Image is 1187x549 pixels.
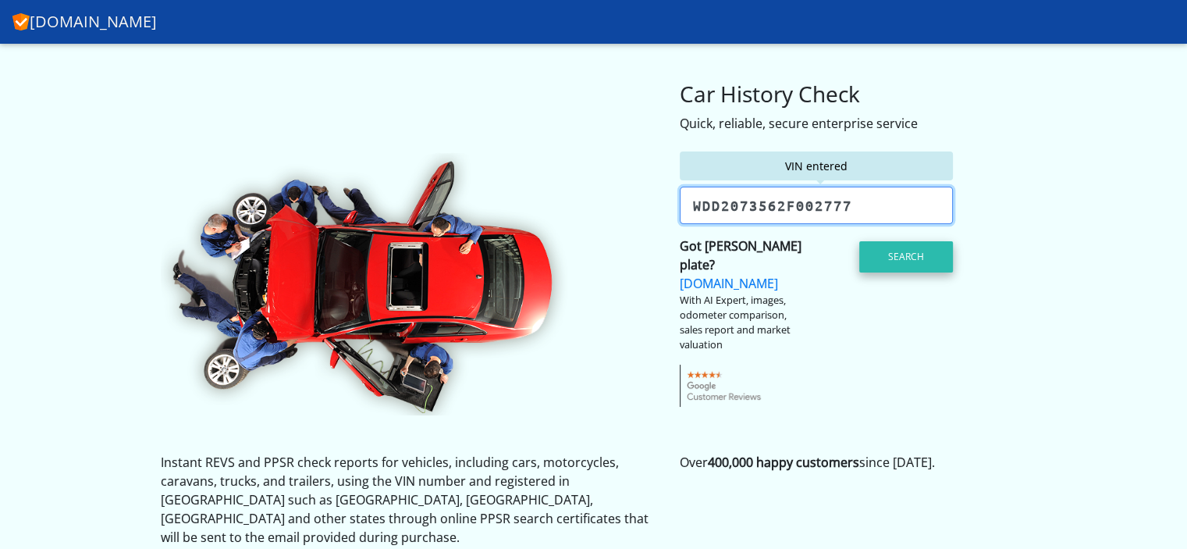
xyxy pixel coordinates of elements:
img: CheckVIN [161,152,582,415]
button: Search [859,241,953,273]
strong: 400,000 happy customers [708,454,859,471]
strong: Got [PERSON_NAME] plate? [680,237,801,273]
div: Quick, reliable, secure enterprise service [680,114,1027,133]
img: CarHistory.net.au logo [12,10,30,30]
a: [DOMAIN_NAME] [12,6,157,37]
p: Over since [DATE]. [680,453,1027,472]
p: Instant REVS and PPSR check reports for vehicles, including cars, motorcycles, caravans, trucks, ... [161,453,656,547]
h3: Car History Check [680,81,1027,108]
div: With AI Expert, images, odometer comparison, sales report and market valuation [680,293,805,353]
a: [DOMAIN_NAME] [680,275,778,292]
img: gcr-badge-transparent.png [680,365,769,407]
span: VIN entered [785,159,848,173]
